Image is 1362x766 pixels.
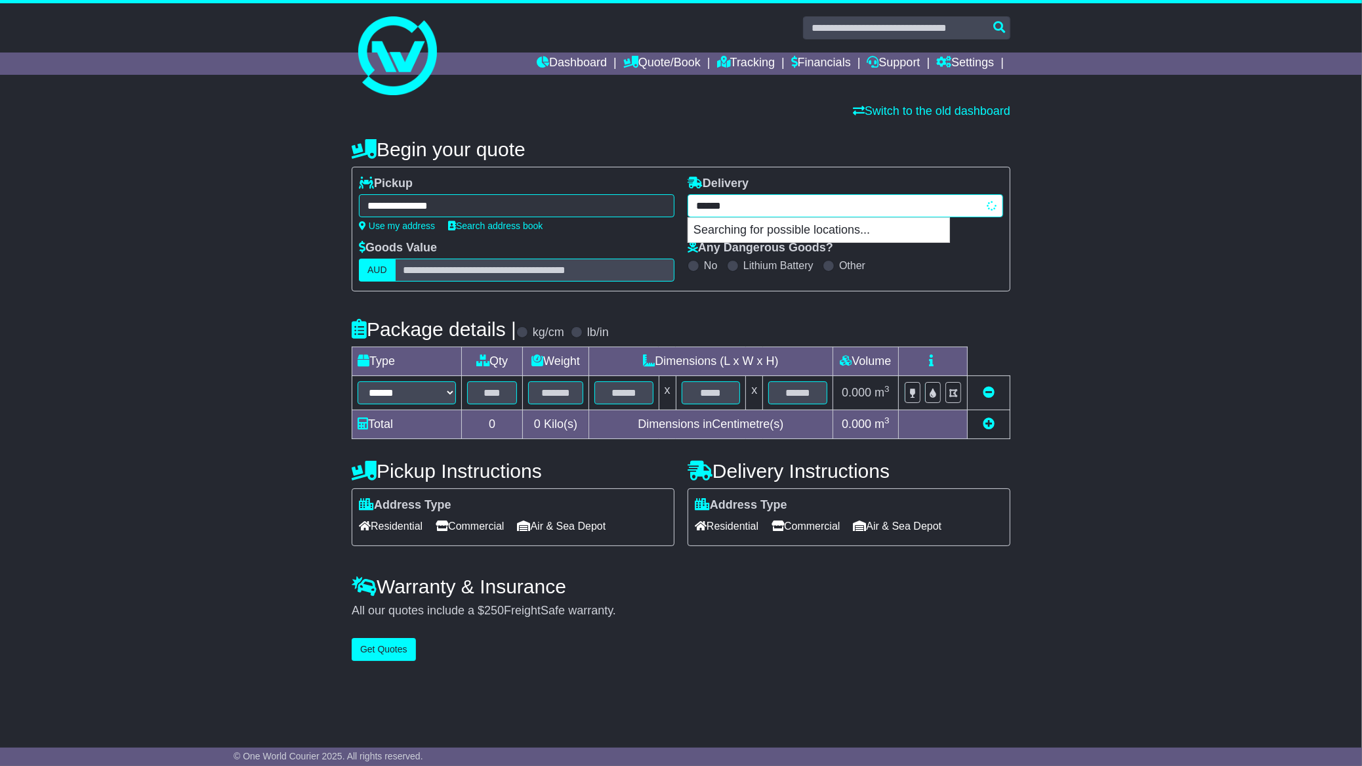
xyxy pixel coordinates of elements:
[359,498,451,513] label: Address Type
[352,604,1010,618] div: All our quotes include a $ FreightSafe warranty.
[695,498,787,513] label: Address Type
[359,241,437,255] label: Goods Value
[833,347,898,376] td: Volume
[234,751,423,761] span: © One World Courier 2025. All rights reserved.
[695,516,758,536] span: Residential
[842,417,871,431] span: 0.000
[462,410,523,439] td: 0
[534,417,541,431] span: 0
[352,460,674,482] h4: Pickup Instructions
[537,53,607,75] a: Dashboard
[587,326,609,340] label: lb/in
[839,259,865,272] label: Other
[523,410,589,439] td: Kilo(s)
[746,376,763,410] td: x
[936,53,994,75] a: Settings
[523,347,589,376] td: Weight
[867,53,920,75] a: Support
[352,410,462,439] td: Total
[352,638,416,661] button: Get Quotes
[853,104,1010,117] a: Switch to the old dashboard
[359,516,423,536] span: Residential
[875,417,890,431] span: m
[359,259,396,282] label: AUD
[688,241,833,255] label: Any Dangerous Goods?
[588,410,833,439] td: Dimensions in Centimetre(s)
[743,259,814,272] label: Lithium Battery
[688,218,949,243] p: Searching for possible locations...
[688,177,749,191] label: Delivery
[842,386,871,399] span: 0.000
[854,516,942,536] span: Air & Sea Depot
[772,516,840,536] span: Commercial
[588,347,833,376] td: Dimensions (L x W x H)
[448,221,543,231] a: Search address book
[704,259,717,272] label: No
[436,516,504,536] span: Commercial
[518,516,606,536] span: Air & Sea Depot
[717,53,775,75] a: Tracking
[352,138,1010,160] h4: Begin your quote
[359,177,413,191] label: Pickup
[352,318,516,340] h4: Package details |
[352,347,462,376] td: Type
[884,415,890,425] sup: 3
[659,376,676,410] td: x
[484,604,504,617] span: 250
[688,460,1010,482] h4: Delivery Instructions
[533,326,564,340] label: kg/cm
[352,576,1010,597] h4: Warranty & Insurance
[359,221,435,231] a: Use my address
[983,417,995,431] a: Add new item
[623,53,701,75] a: Quote/Book
[462,347,523,376] td: Qty
[688,194,1003,217] typeahead: Please provide city
[884,384,890,394] sup: 3
[983,386,995,399] a: Remove this item
[875,386,890,399] span: m
[791,53,851,75] a: Financials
